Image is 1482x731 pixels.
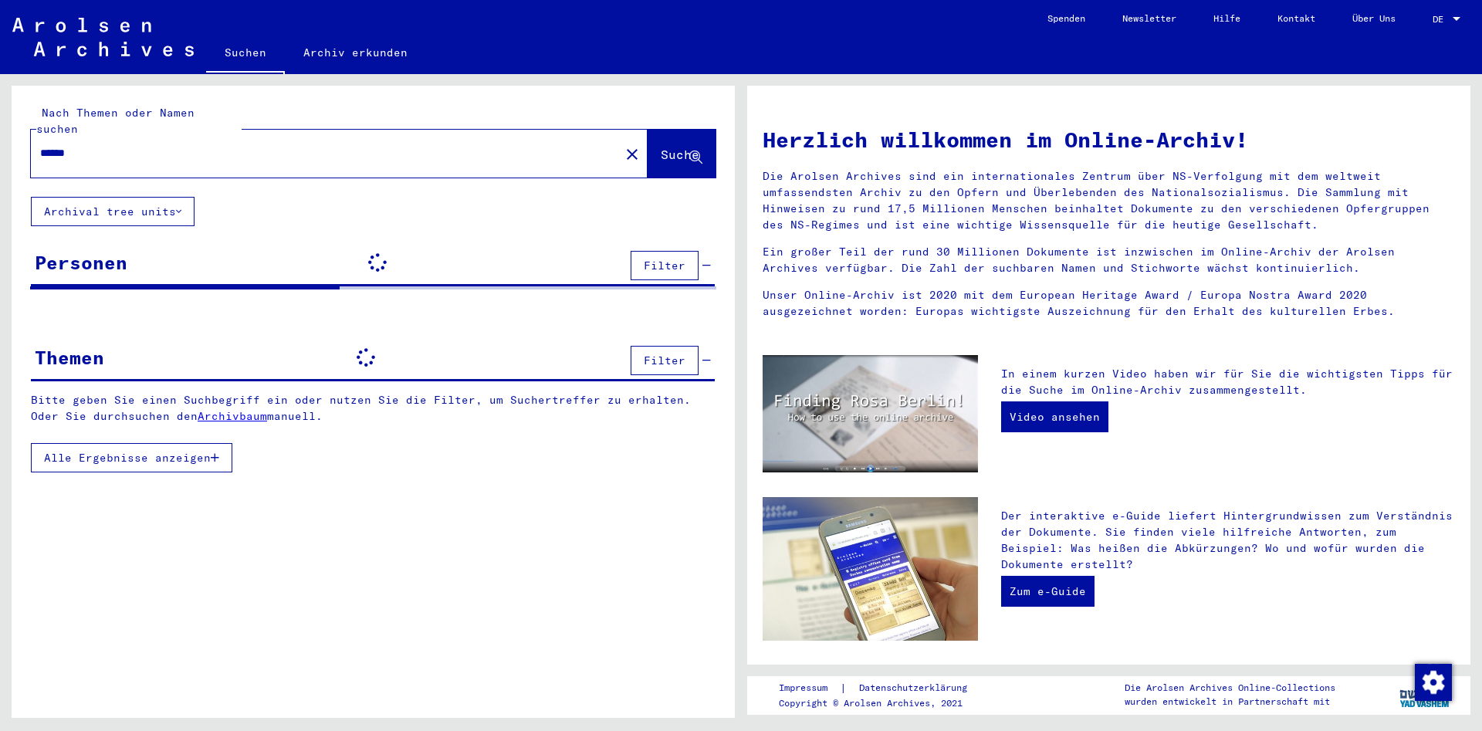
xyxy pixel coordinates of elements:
button: Archival tree units [31,197,195,226]
img: video.jpg [763,355,978,472]
button: Alle Ergebnisse anzeigen [31,443,232,472]
img: Arolsen_neg.svg [12,18,194,56]
p: Der interaktive e-Guide liefert Hintergrundwissen zum Verständnis der Dokumente. Sie finden viele... [1001,508,1455,573]
a: Impressum [779,680,840,696]
p: Unser Online-Archiv ist 2020 mit dem European Heritage Award / Europa Nostra Award 2020 ausgezeic... [763,287,1455,320]
p: wurden entwickelt in Partnerschaft mit [1125,695,1335,709]
span: Suche [661,147,699,162]
div: | [779,680,986,696]
button: Suche [648,130,716,178]
button: Filter [631,346,699,375]
span: Alle Ergebnisse anzeigen [44,451,211,465]
a: Archivbaum [198,409,267,423]
button: Clear [617,138,648,169]
a: Zum e-Guide [1001,576,1095,607]
a: Datenschutzerklärung [847,680,986,696]
span: Filter [644,354,685,367]
span: Filter [644,259,685,272]
mat-icon: close [623,145,641,164]
a: Video ansehen [1001,401,1108,432]
img: yv_logo.png [1396,675,1454,714]
p: In einem kurzen Video haben wir für Sie die wichtigsten Tipps für die Suche im Online-Archiv zusa... [1001,366,1455,398]
p: Ein großer Teil der rund 30 Millionen Dokumente ist inzwischen im Online-Archiv der Arolsen Archi... [763,244,1455,276]
p: Die Arolsen Archives sind ein internationales Zentrum über NS-Verfolgung mit dem weltweit umfasse... [763,168,1455,233]
button: Filter [631,251,699,280]
a: Suchen [206,34,285,74]
a: Archiv erkunden [285,34,426,71]
div: Zustimmung ändern [1414,663,1451,700]
mat-label: Nach Themen oder Namen suchen [36,106,195,136]
span: DE [1433,14,1450,25]
p: Copyright © Arolsen Archives, 2021 [779,696,986,710]
div: Themen [35,344,104,371]
h1: Herzlich willkommen im Online-Archiv! [763,124,1455,156]
img: Zustimmung ändern [1415,664,1452,701]
div: Personen [35,249,127,276]
p: Die Arolsen Archives Online-Collections [1125,681,1335,695]
p: Bitte geben Sie einen Suchbegriff ein oder nutzen Sie die Filter, um Suchertreffer zu erhalten. O... [31,392,716,425]
img: eguide.jpg [763,497,978,641]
